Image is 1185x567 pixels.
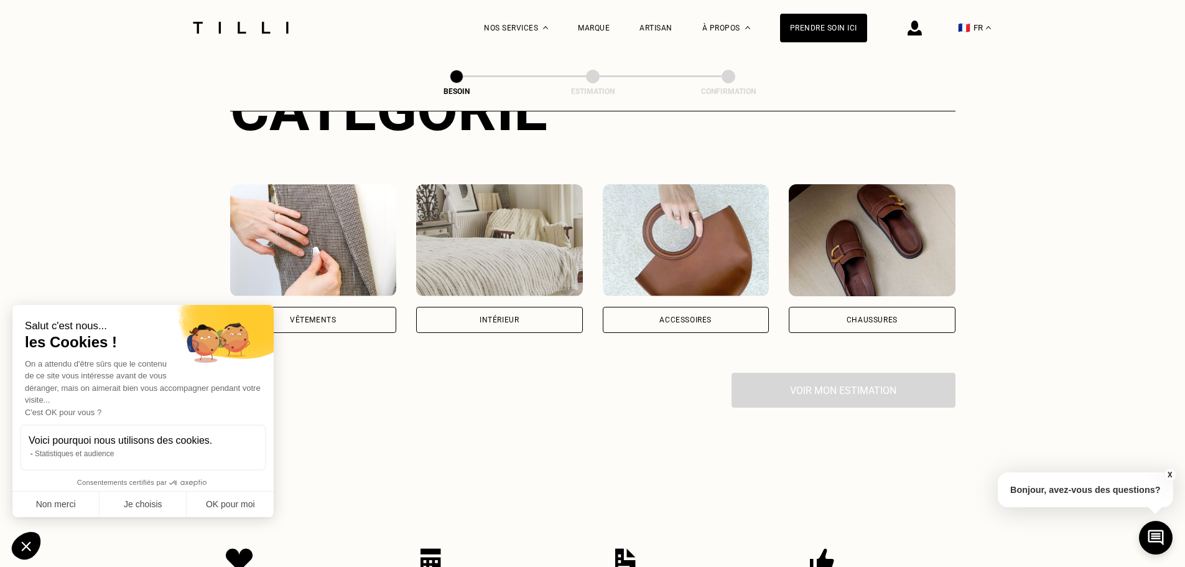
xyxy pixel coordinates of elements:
[531,87,655,96] div: Estimation
[998,472,1173,507] p: Bonjour, avez-vous des questions?
[188,22,293,34] img: Logo du service de couturière Tilli
[659,316,712,324] div: Accessoires
[543,26,548,29] img: Menu déroulant
[603,184,769,296] img: Accessoires
[666,87,791,96] div: Confirmation
[394,87,519,96] div: Besoin
[578,24,610,32] a: Marque
[290,316,336,324] div: Vêtements
[908,21,922,35] img: icône connexion
[745,26,750,29] img: Menu déroulant à propos
[958,22,970,34] span: 🇫🇷
[986,26,991,29] img: menu déroulant
[789,184,955,296] img: Chaussures
[230,184,397,296] img: Vêtements
[780,14,867,42] a: Prendre soin ici
[416,184,583,296] img: Intérieur
[639,24,672,32] a: Artisan
[847,316,898,324] div: Chaussures
[480,316,519,324] div: Intérieur
[1163,468,1176,482] button: X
